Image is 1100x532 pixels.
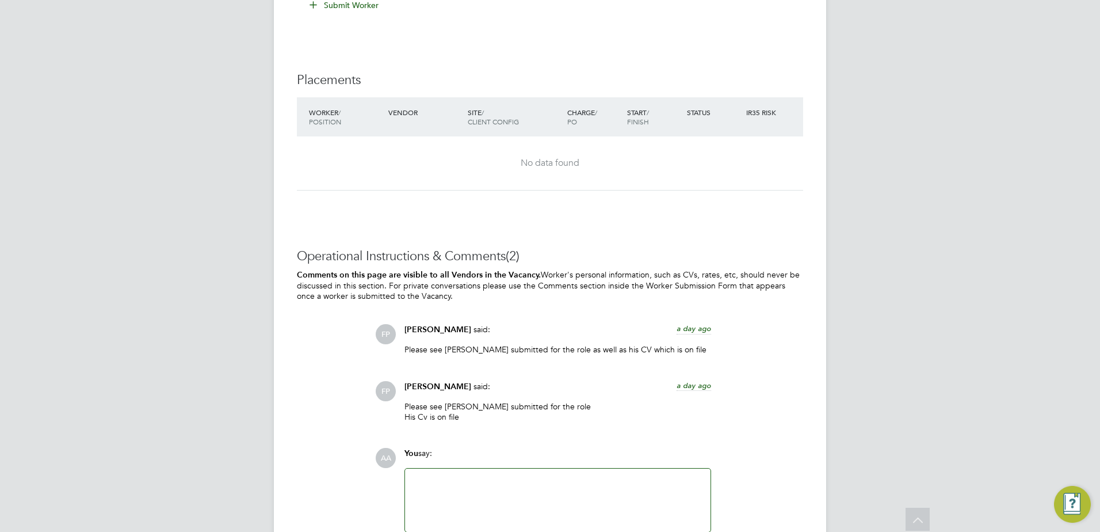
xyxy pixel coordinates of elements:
[404,382,471,392] span: [PERSON_NAME]
[404,448,711,468] div: say:
[506,248,520,264] span: (2)
[743,102,783,123] div: IR35 Risk
[567,108,597,126] span: / PO
[297,248,803,265] h3: Operational Instructions & Comments
[385,102,465,123] div: Vendor
[468,108,519,126] span: / Client Config
[465,102,564,132] div: Site
[564,102,624,132] div: Charge
[677,324,711,333] span: a day ago
[473,324,490,335] span: said:
[1054,486,1091,523] button: Engage Resource Center
[376,381,396,401] span: FP
[677,381,711,390] span: a day ago
[308,157,792,169] div: No data found
[404,344,711,355] p: Please see [PERSON_NAME] submitted for the role as well as his CV which is on file
[306,102,385,132] div: Worker
[297,270,541,280] b: Comments on this page are visible to all Vendors in the Vacancy.
[376,448,396,468] span: AA
[404,449,418,458] span: You
[297,269,803,302] p: Worker's personal information, such as CVs, rates, etc, should never be discussed in this section...
[684,102,744,123] div: Status
[404,401,711,422] p: Please see [PERSON_NAME] submitted for the role His Cv is on file
[624,102,684,132] div: Start
[376,324,396,344] span: FP
[627,108,649,126] span: / Finish
[309,108,341,126] span: / Position
[404,325,471,335] span: [PERSON_NAME]
[473,381,490,392] span: said:
[297,72,803,89] h3: Placements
